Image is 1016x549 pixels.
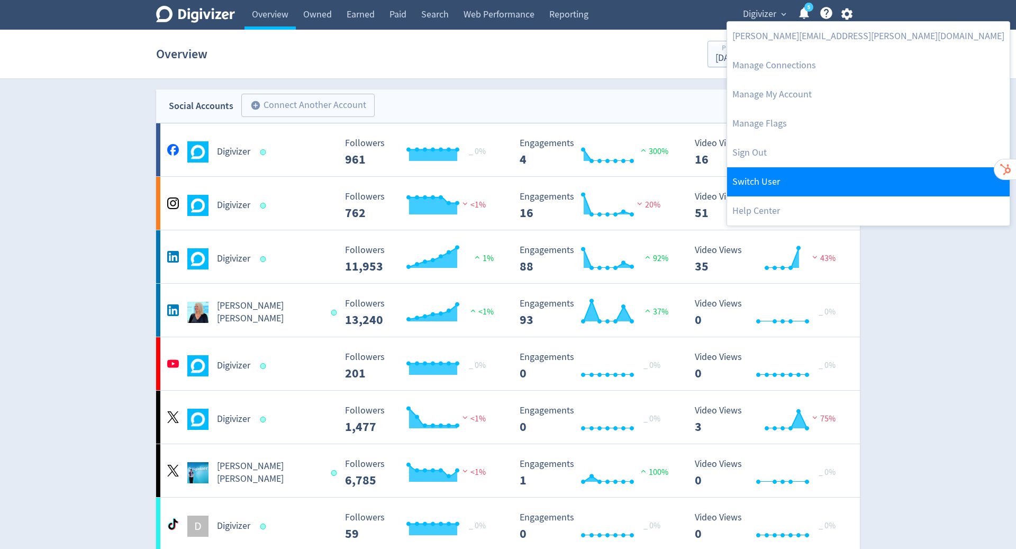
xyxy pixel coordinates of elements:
[727,109,1010,138] a: Manage Flags
[727,51,1010,80] a: Manage Connections
[727,80,1010,109] a: Manage My Account
[727,167,1010,196] a: Switch User
[727,196,1010,226] a: Help Center
[727,138,1010,167] a: Log out
[727,22,1010,51] a: [PERSON_NAME][EMAIL_ADDRESS][PERSON_NAME][DOMAIN_NAME]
